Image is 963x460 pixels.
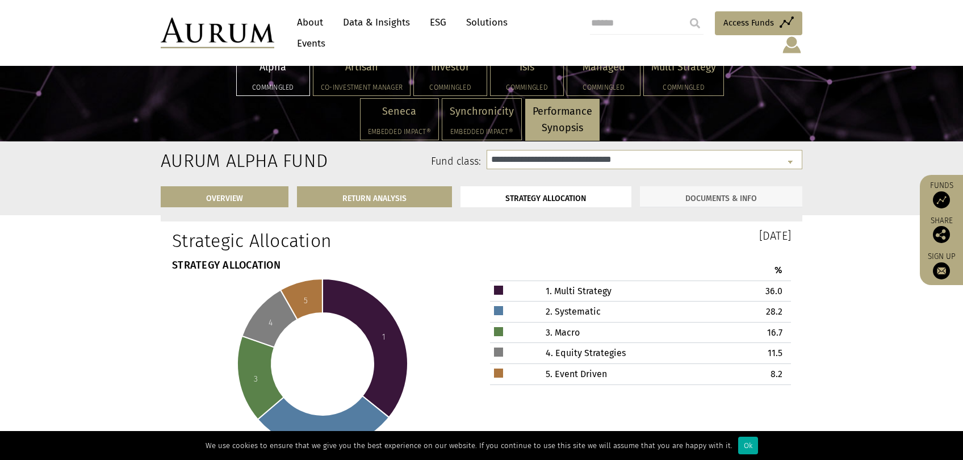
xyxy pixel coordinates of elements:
td: 16.7 [705,322,791,343]
a: About [291,12,329,33]
h5: Commingled [244,84,302,91]
a: Funds [926,181,957,208]
h5: Commingled [575,84,633,91]
strong: STRATEGY ALLOCATION [172,259,280,271]
a: Data & Insights [337,12,416,33]
th: % [705,260,791,281]
h5: Embedded Impact® [368,128,431,135]
h5: Commingled [651,84,716,91]
p: Alpha [244,59,302,76]
a: DOCUMENTS & INFO [640,186,802,207]
text: 5 [304,296,308,306]
text: 2 [322,430,326,440]
td: 11.5 [705,343,791,364]
td: 5. Event Driven [517,364,705,385]
img: Share this post [933,226,950,243]
a: Events [291,33,325,54]
div: Ok [738,437,758,454]
p: Isis [498,59,556,76]
a: RETURN ANALYSIS [297,186,452,207]
td: 28.2 [705,302,791,323]
h5: Embedded Impact® [450,128,514,135]
p: Performance Synopsis [533,103,592,136]
img: Sign up to our newsletter [933,262,950,279]
label: Fund class: [270,154,481,169]
p: Artisan [321,59,403,76]
text: 3 [254,374,258,384]
a: Access Funds [715,11,802,35]
td: 3. Macro [517,322,705,343]
text: 4 [269,318,273,328]
p: Investor [421,59,479,76]
td: 4. Equity Strategies [517,343,705,364]
td: 2. Systematic [517,302,705,323]
a: Solutions [460,12,513,33]
p: Multi Strategy [651,59,716,76]
h5: Commingled [421,84,479,91]
h3: [DATE] [490,230,791,241]
img: Aurum [161,18,274,48]
span: Access Funds [723,16,774,30]
p: Managed [575,59,633,76]
td: 1. Multi Strategy [517,281,705,302]
a: Sign up [926,252,957,279]
h2: Aurum Alpha Fund [161,150,253,172]
td: 36.0 [705,281,791,302]
img: Access Funds [933,191,950,208]
td: 8.2 [705,364,791,385]
text: 1 [382,332,386,342]
p: Synchronicity [450,103,514,120]
p: Seneca [368,103,431,120]
div: Share [926,217,957,243]
h5: Co-investment Manager [321,84,403,91]
a: ESG [424,12,452,33]
img: account-icon.svg [781,35,802,55]
a: OVERVIEW [161,186,288,207]
h1: Strategic Allocation [172,230,473,252]
h5: Commingled [498,84,556,91]
input: Submit [684,12,706,35]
